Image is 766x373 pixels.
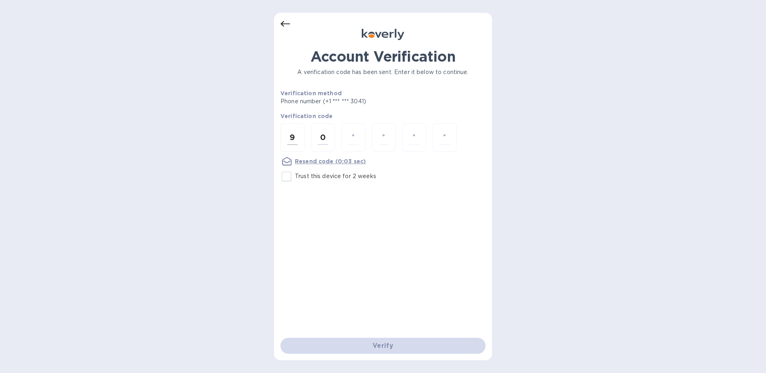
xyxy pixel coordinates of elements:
[280,48,486,65] h1: Account Verification
[295,158,366,164] u: Resend code (0:03 sec)
[280,68,486,76] p: A verification code has been sent. Enter it below to continue.
[280,112,486,120] p: Verification code
[280,90,342,96] b: Verification method
[295,172,376,180] p: Trust this device for 2 weeks
[280,97,427,106] p: Phone number (+1 *** *** 3041)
